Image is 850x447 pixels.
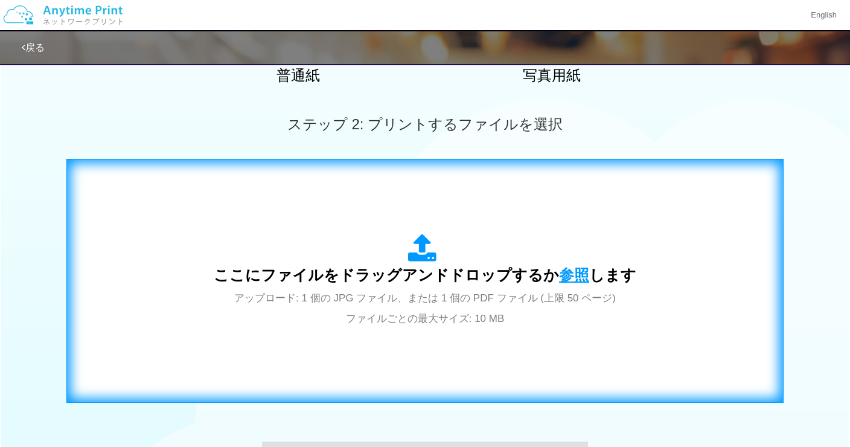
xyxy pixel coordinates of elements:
[193,68,404,83] h2: 普通紙
[287,116,563,132] span: ステップ 2: プリントするファイルを選択
[234,292,616,324] span: アップロード: 1 個の JPG ファイル、または 1 個の PDF ファイル (上限 50 ページ) ファイルごとの最大サイズ: 10 MB
[214,266,636,283] span: ここにファイルをドラッグアンドドロップするか します
[446,68,657,83] h2: 写真用紙
[559,266,589,283] span: 参照
[22,42,45,53] a: 戻る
